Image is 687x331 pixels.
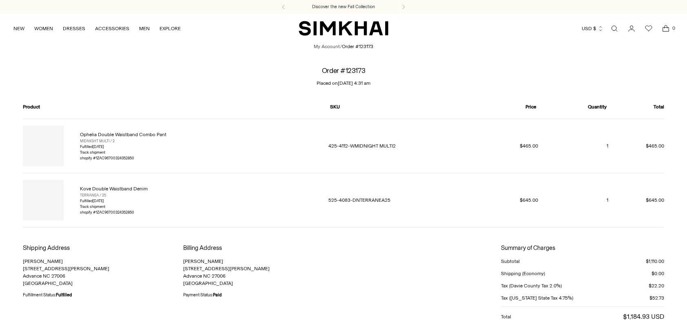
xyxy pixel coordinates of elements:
div: MIDNIGHT MULTI / 2 [80,138,166,144]
div: $52.73 [649,294,664,302]
div: Fulfillment Status: [23,292,183,298]
a: Wishlist [640,20,657,37]
a: Track shipment [80,204,105,209]
p: [PERSON_NAME] [STREET_ADDRESS][PERSON_NAME] Advance NC 27006 [GEOGRAPHIC_DATA] [183,258,343,287]
th: Total [615,103,665,119]
th: Quantity [545,103,614,119]
a: Go to the account page [623,20,640,37]
td: $465.00 [615,119,665,173]
a: ACCESSORIES [95,20,129,38]
a: Discover the new Fall Collection [312,4,375,10]
dd: $465.00 [489,142,538,150]
p: Placed on [317,79,370,87]
th: Product [23,103,322,119]
td: 425-4112-WMIDNIGHT MULTI2 [322,119,482,173]
div: TERRANEA / 25 [80,192,148,198]
time: [DATE] 4:31 am [338,80,370,86]
li: Order #123173 [342,43,373,50]
div: shopify #1ZAC96700324352850 [80,210,148,215]
div: $0.00 [652,270,664,277]
div: Fulfilled [80,144,166,161]
p: [PERSON_NAME] [STREET_ADDRESS][PERSON_NAME] Advance NC 27006 [GEOGRAPHIC_DATA] [23,258,183,287]
div: Tax (Davie County Tax 2.0%) [501,282,562,289]
a: EXPLORE [160,20,181,38]
div: Tax ([US_STATE] State Tax 4.75%) [501,294,573,302]
li: / [340,43,342,50]
td: 1 [545,119,614,173]
h3: Shipping Address [23,244,183,253]
a: DRESSES [63,20,85,38]
a: Open search modal [606,20,623,37]
a: Ophelia Double Waistband Combo Pant [80,132,166,137]
div: $22.20 [649,282,664,289]
a: Open cart modal [658,20,674,37]
a: MEN [139,20,150,38]
div: Fulfilled [80,198,148,215]
a: WOMEN [34,20,53,38]
dd: $645.00 [489,196,538,204]
div: $1,184.93 USD [623,312,664,322]
h3: Summary of Charges [501,244,664,253]
strong: Paid [213,292,222,298]
div: shopify #1ZAC96700324352850 [80,155,166,161]
div: Payment Status: [183,292,343,298]
td: $645.00 [615,173,665,227]
a: My Account [314,43,340,50]
h1: Order #123173 [322,66,365,74]
td: 525-4083-DNTERRANEA25 [322,173,482,227]
time: [DATE] [93,199,104,203]
div: Total [501,313,511,320]
a: Track shipment [80,150,105,154]
a: SIMKHAI [299,20,388,36]
strong: Fulfilled [56,292,72,298]
span: 0 [670,24,677,32]
button: USD $ [582,20,603,38]
th: Price [482,103,545,119]
div: $1,110.00 [646,258,664,265]
time: [DATE] [93,144,104,149]
a: NEW [13,20,24,38]
h3: Billing Address [183,244,343,253]
td: 1 [545,173,614,227]
a: Kove Double Waistband Denim [80,186,148,192]
div: Shipping (Economy) [501,270,545,277]
th: SKU [322,103,482,119]
div: Subtotal [501,258,520,265]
